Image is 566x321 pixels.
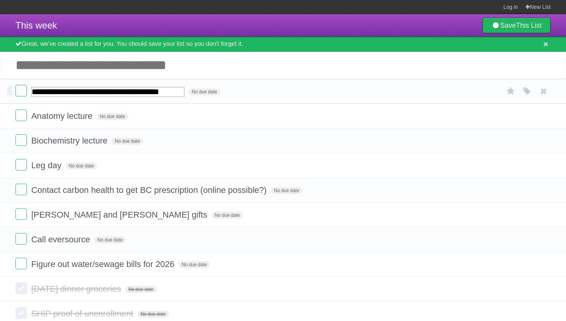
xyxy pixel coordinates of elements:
[15,208,27,220] label: Done
[15,159,27,171] label: Done
[15,85,27,96] label: Done
[15,184,27,195] label: Done
[15,258,27,269] label: Done
[112,138,143,145] span: No due date
[15,307,27,319] label: Done
[15,110,27,121] label: Done
[31,185,268,195] span: Contact carbon health to get BC prescription (online possible?)
[179,261,210,268] span: No due date
[31,259,176,269] span: Figure out water/sewage bills for 2026
[15,282,27,294] label: Done
[482,18,551,33] a: SaveThis List
[137,311,169,318] span: No due date
[15,134,27,146] label: Done
[516,22,542,29] b: This List
[212,212,243,219] span: No due date
[31,136,109,145] span: Biochemistry lecture
[271,187,302,194] span: No due date
[97,113,128,120] span: No due date
[66,162,97,169] span: No due date
[31,210,209,220] span: [PERSON_NAME] and [PERSON_NAME] gifts
[31,160,63,170] span: Leg day
[504,85,518,98] label: Star task
[31,235,92,244] span: Call eversource
[31,284,123,294] span: [DATE] dinner groceries
[15,233,27,245] label: Done
[31,309,135,318] span: SHIP proof of unenrollment
[94,237,126,243] span: No due date
[189,88,220,95] span: No due date
[125,286,156,293] span: No due date
[15,20,57,30] span: This week
[31,111,94,121] span: Anatomy lecture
